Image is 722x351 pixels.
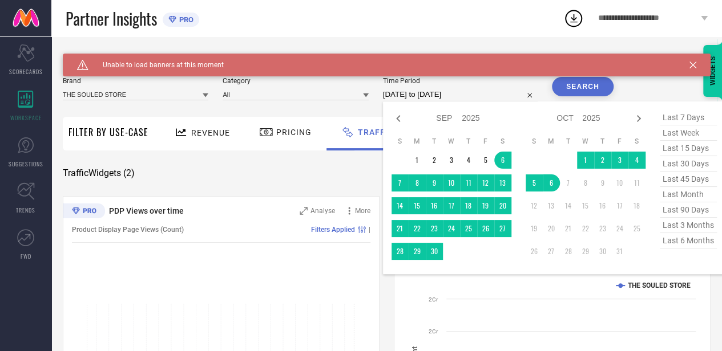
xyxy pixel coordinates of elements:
[392,197,409,214] td: Sun Sep 14 2025
[560,137,577,146] th: Tuesday
[660,233,717,248] span: last 6 months
[526,137,543,146] th: Sunday
[660,187,717,202] span: last month
[9,67,43,76] span: SCORECARDS
[543,220,560,237] td: Mon Oct 20 2025
[429,328,438,334] text: 2Cr
[594,197,611,214] td: Thu Oct 16 2025
[660,218,717,233] span: last 3 months
[660,156,717,172] span: last 30 days
[577,137,594,146] th: Wednesday
[660,125,717,141] span: last week
[72,226,184,234] span: Product Display Page Views (Count)
[477,152,494,169] td: Fri Sep 05 2025
[594,137,611,146] th: Thursday
[191,128,230,137] span: Revenue
[526,174,543,191] td: Sun Oct 05 2025
[409,197,426,214] td: Mon Sep 15 2025
[443,197,460,214] td: Wed Sep 17 2025
[392,112,405,125] div: Previous month
[543,243,560,260] td: Mon Oct 27 2025
[311,226,355,234] span: Filters Applied
[494,137,511,146] th: Saturday
[577,152,594,169] td: Wed Oct 01 2025
[88,61,224,69] span: Unable to load banners at this moment
[392,174,409,191] td: Sun Sep 07 2025
[63,54,142,63] span: SYSTEM WORKSPACE
[628,152,646,169] td: Sat Oct 04 2025
[611,152,628,169] td: Fri Oct 03 2025
[443,174,460,191] td: Wed Sep 10 2025
[628,281,691,289] text: THE SOULED STORE
[543,197,560,214] td: Mon Oct 13 2025
[409,137,426,146] th: Monday
[560,220,577,237] td: Tue Oct 21 2025
[358,128,394,137] span: Traffic
[300,207,308,215] svg: Zoom
[409,152,426,169] td: Mon Sep 01 2025
[594,174,611,191] td: Thu Oct 09 2025
[494,197,511,214] td: Sat Sep 20 2025
[526,220,543,237] td: Sun Oct 19 2025
[552,77,614,96] button: Search
[223,77,368,85] span: Category
[628,137,646,146] th: Saturday
[526,197,543,214] td: Sun Oct 12 2025
[426,152,443,169] td: Tue Sep 02 2025
[426,174,443,191] td: Tue Sep 09 2025
[563,8,584,28] div: Open download list
[577,174,594,191] td: Wed Oct 08 2025
[68,125,148,139] span: Filter By Use-Case
[577,243,594,260] td: Wed Oct 29 2025
[494,152,511,169] td: Sat Sep 06 2025
[628,174,646,191] td: Sat Oct 11 2025
[594,243,611,260] td: Thu Oct 30 2025
[443,137,460,146] th: Wednesday
[611,137,628,146] th: Friday
[628,197,646,214] td: Sat Oct 18 2025
[526,243,543,260] td: Sun Oct 26 2025
[392,220,409,237] td: Sun Sep 21 2025
[383,88,538,101] input: Select time period
[66,7,157,30] span: Partner Insights
[494,220,511,237] td: Sat Sep 27 2025
[63,203,105,221] div: Premium
[176,15,193,24] span: PRO
[109,206,184,215] span: PDP Views over time
[460,152,477,169] td: Thu Sep 04 2025
[477,197,494,214] td: Fri Sep 19 2025
[560,174,577,191] td: Tue Oct 07 2025
[63,77,208,85] span: Brand
[577,220,594,237] td: Wed Oct 22 2025
[355,207,370,215] span: More
[477,220,494,237] td: Fri Sep 26 2025
[611,174,628,191] td: Fri Oct 10 2025
[611,243,628,260] td: Fri Oct 31 2025
[611,220,628,237] td: Fri Oct 24 2025
[21,252,31,260] span: FWD
[460,197,477,214] td: Thu Sep 18 2025
[594,152,611,169] td: Thu Oct 02 2025
[409,174,426,191] td: Mon Sep 08 2025
[660,202,717,218] span: last 90 days
[443,220,460,237] td: Wed Sep 24 2025
[660,110,717,125] span: last 7 days
[660,141,717,156] span: last 15 days
[409,220,426,237] td: Mon Sep 22 2025
[9,160,43,168] span: SUGGESTIONS
[611,197,628,214] td: Fri Oct 17 2025
[577,197,594,214] td: Wed Oct 15 2025
[426,243,443,260] td: Tue Sep 30 2025
[494,174,511,191] td: Sat Sep 13 2025
[276,128,312,137] span: Pricing
[426,137,443,146] th: Tuesday
[10,113,42,122] span: WORKSPACE
[426,197,443,214] td: Tue Sep 16 2025
[660,172,717,187] span: last 45 days
[383,77,538,85] span: Time Period
[409,243,426,260] td: Mon Sep 29 2025
[16,206,35,214] span: TRENDS
[310,207,335,215] span: Analyse
[560,197,577,214] td: Tue Oct 14 2025
[628,220,646,237] td: Sat Oct 25 2025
